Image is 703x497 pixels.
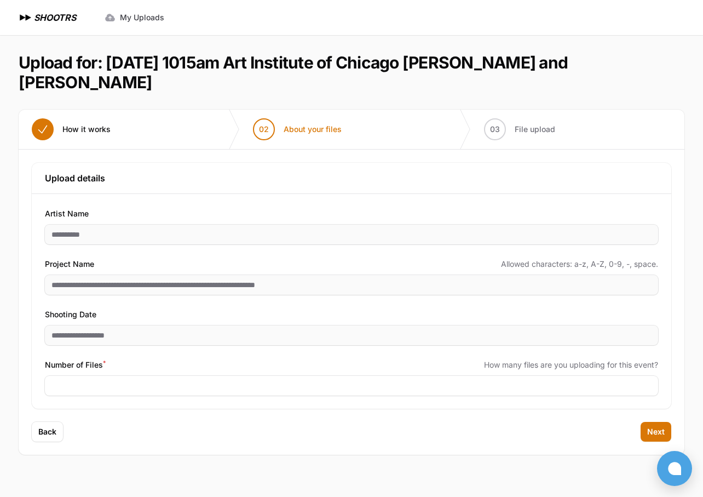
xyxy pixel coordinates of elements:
[240,110,355,149] button: 02 About your files
[32,422,63,442] button: Back
[45,258,94,271] span: Project Name
[45,172,658,185] h3: Upload details
[657,451,692,486] button: Open chat window
[284,124,342,135] span: About your files
[38,426,56,437] span: Back
[647,426,665,437] span: Next
[98,8,171,27] a: My Uploads
[515,124,555,135] span: File upload
[120,12,164,23] span: My Uploads
[641,422,671,442] button: Next
[259,124,269,135] span: 02
[501,259,658,270] span: Allowed characters: a-z, A-Z, 0-9, -, space.
[484,359,658,370] span: How many files are you uploading for this event?
[34,11,76,24] h1: SHOOTRS
[45,207,89,220] span: Artist Name
[18,11,34,24] img: SHOOTRS
[45,358,106,372] span: Number of Files
[19,53,676,92] h1: Upload for: [DATE] 1015am Art Institute of Chicago [PERSON_NAME] and [PERSON_NAME]
[471,110,568,149] button: 03 File upload
[490,124,500,135] span: 03
[45,308,96,321] span: Shooting Date
[19,110,124,149] button: How it works
[62,124,111,135] span: How it works
[18,11,76,24] a: SHOOTRS SHOOTRS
